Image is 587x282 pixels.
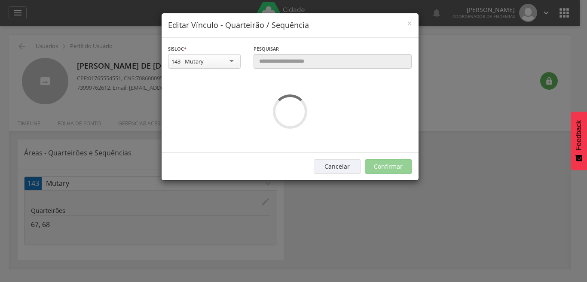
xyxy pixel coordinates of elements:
span: Pesquisar [254,45,279,52]
span: × [407,17,412,29]
div: 143 - Mutary [171,58,204,65]
button: Feedback - Mostrar pesquisa [571,112,587,170]
h4: Editar Vínculo - Quarteirão / Sequência [168,20,412,31]
button: Confirmar [365,159,412,174]
span: Feedback [575,120,583,150]
span: Sisloc [168,45,184,52]
button: Close [407,19,412,28]
button: Cancelar [314,159,361,174]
